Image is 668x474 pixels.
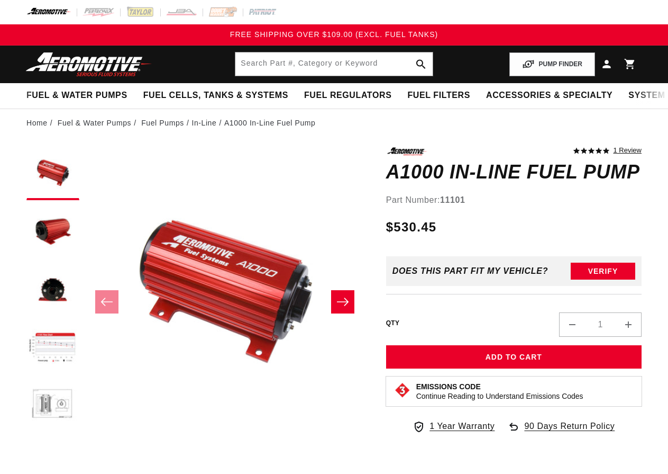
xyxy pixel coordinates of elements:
[429,419,495,433] span: 1 Year Warranty
[478,83,620,108] summary: Accessories & Specialty
[386,345,642,369] button: Add to Cart
[135,83,296,108] summary: Fuel Cells, Tanks & Systems
[571,263,635,280] button: Verify
[224,117,316,129] li: A1000 In-Line Fuel Pump
[58,117,131,129] a: Fuel & Water Pumps
[230,30,438,39] span: FREE SHIPPING OVER $109.00 (EXCL. FUEL TANKS)
[26,380,79,433] button: Load image 5 in gallery view
[26,117,48,129] a: Home
[394,382,411,399] img: Emissions code
[331,290,354,314] button: Slide right
[26,205,79,258] button: Load image 2 in gallery view
[509,52,595,76] button: PUMP FINDER
[26,322,79,375] button: Load image 4 in gallery view
[26,147,365,457] media-gallery: Gallery Viewer
[416,382,583,401] button: Emissions CodeContinue Reading to Understand Emissions Codes
[413,419,495,433] a: 1 Year Warranty
[386,319,400,328] label: QTY
[26,264,79,317] button: Load image 3 in gallery view
[386,164,642,181] h1: A1000 In-Line Fuel Pump
[416,391,583,401] p: Continue Reading to Understand Emissions Codes
[399,83,478,108] summary: Fuel Filters
[392,266,548,276] div: Does This part fit My vehicle?
[26,117,642,129] nav: breadcrumbs
[407,90,470,101] span: Fuel Filters
[304,90,391,101] span: Fuel Regulators
[95,290,118,314] button: Slide left
[23,52,155,77] img: Aeromotive
[296,83,399,108] summary: Fuel Regulators
[19,83,135,108] summary: Fuel & Water Pumps
[614,147,642,155] a: 1 reviews
[486,90,612,101] span: Accessories & Specialty
[507,419,615,444] a: 90 Days Return Policy
[235,52,432,76] input: Search by Part Number, Category or Keyword
[141,117,184,129] a: Fuel Pumps
[143,90,288,101] span: Fuel Cells, Tanks & Systems
[524,419,615,444] span: 90 Days Return Policy
[26,147,79,200] button: Load image 1 in gallery view
[386,193,642,207] div: Part Number:
[409,52,433,76] button: search button
[440,195,465,204] strong: 11101
[386,218,437,237] span: $530.45
[26,90,127,101] span: Fuel & Water Pumps
[191,117,224,129] li: In-Line
[416,382,481,391] strong: Emissions Code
